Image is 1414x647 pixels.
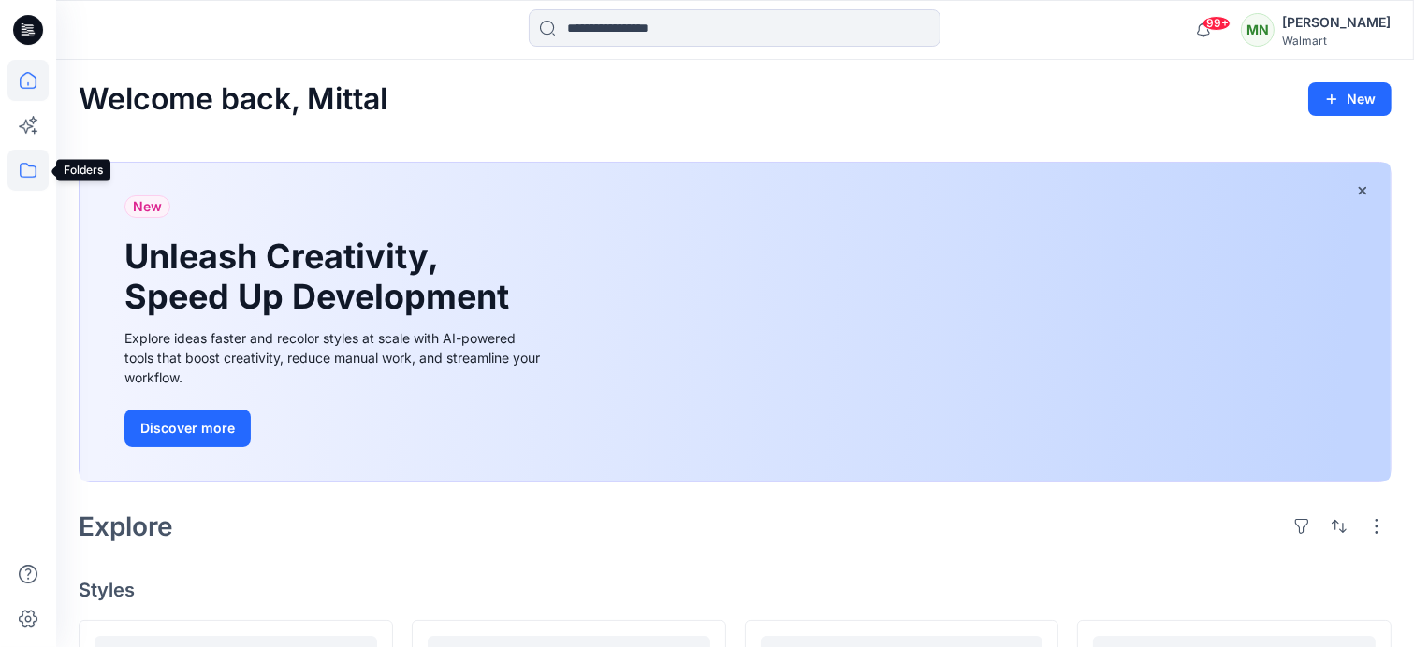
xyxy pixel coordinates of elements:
div: Walmart [1282,34,1391,48]
button: Discover more [124,410,251,447]
button: New [1308,82,1392,116]
div: MN [1241,13,1275,47]
h4: Styles [79,579,1392,601]
span: New [133,195,162,218]
span: 99+ [1203,16,1231,31]
div: [PERSON_NAME] [1282,11,1391,34]
h1: Unleash Creativity, Speed Up Development [124,237,517,317]
h2: Explore [79,511,173,541]
h2: Welcome back, Mittal [79,82,387,117]
a: Discover more [124,410,546,447]
div: Explore ideas faster and recolor styles at scale with AI-powered tools that boost creativity, red... [124,328,546,387]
